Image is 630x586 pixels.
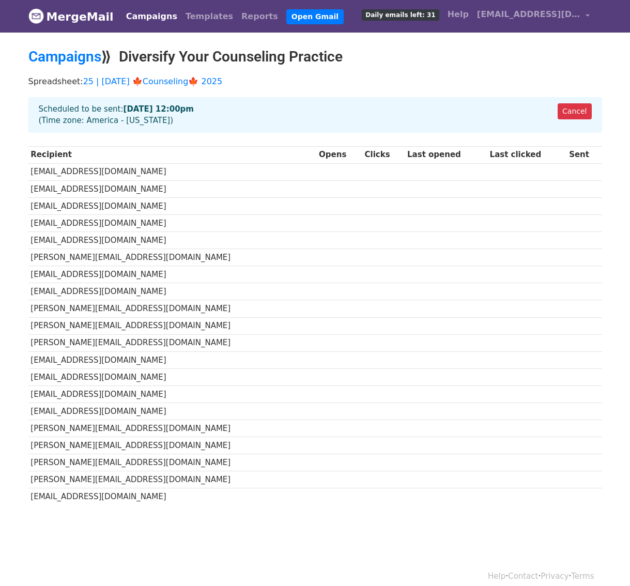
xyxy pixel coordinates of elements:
[28,334,317,351] td: [PERSON_NAME][EMAIL_ADDRESS][DOMAIN_NAME]
[28,146,317,163] th: Recipient
[28,368,317,385] td: [EMAIL_ADDRESS][DOMAIN_NAME]
[28,385,317,403] td: [EMAIL_ADDRESS][DOMAIN_NAME]
[558,103,591,119] a: Cancel
[508,572,538,581] a: Contact
[28,317,317,334] td: [PERSON_NAME][EMAIL_ADDRESS][DOMAIN_NAME]
[28,97,602,133] div: Scheduled to be sent: (Time zone: America - [US_STATE])
[28,232,317,249] td: [EMAIL_ADDRESS][DOMAIN_NAME]
[362,9,439,21] span: Daily emails left: 31
[28,403,317,420] td: [EMAIL_ADDRESS][DOMAIN_NAME]
[316,146,362,163] th: Opens
[124,104,194,114] strong: [DATE] 12:00pm
[28,197,317,214] td: [EMAIL_ADDRESS][DOMAIN_NAME]
[487,146,567,163] th: Last clicked
[28,300,317,317] td: [PERSON_NAME][EMAIL_ADDRESS][DOMAIN_NAME]
[488,572,505,581] a: Help
[571,572,594,581] a: Terms
[28,420,317,437] td: [PERSON_NAME][EMAIL_ADDRESS][DOMAIN_NAME]
[83,76,223,86] a: 25 | [DATE] 🍁Counseling🍁 2025
[28,283,317,300] td: [EMAIL_ADDRESS][DOMAIN_NAME]
[237,6,282,27] a: Reports
[28,488,317,505] td: [EMAIL_ADDRESS][DOMAIN_NAME]
[28,266,317,283] td: [EMAIL_ADDRESS][DOMAIN_NAME]
[28,180,317,197] td: [EMAIL_ADDRESS][DOMAIN_NAME]
[28,163,317,180] td: [EMAIL_ADDRESS][DOMAIN_NAME]
[28,437,317,454] td: [PERSON_NAME][EMAIL_ADDRESS][DOMAIN_NAME]
[566,146,602,163] th: Sent
[28,48,602,66] h2: ⟫ Diversify Your Counseling Practice
[28,214,317,232] td: [EMAIL_ADDRESS][DOMAIN_NAME]
[28,6,114,27] a: MergeMail
[362,146,405,163] th: Clicks
[473,4,594,28] a: [EMAIL_ADDRESS][DOMAIN_NAME]
[405,146,487,163] th: Last opened
[358,4,443,25] a: Daily emails left: 31
[541,572,568,581] a: Privacy
[28,454,317,471] td: [PERSON_NAME][EMAIL_ADDRESS][DOMAIN_NAME]
[443,4,473,25] a: Help
[28,351,317,368] td: [EMAIL_ADDRESS][DOMAIN_NAME]
[477,8,580,21] span: [EMAIL_ADDRESS][DOMAIN_NAME]
[28,48,101,65] a: Campaigns
[122,6,181,27] a: Campaigns
[28,471,317,488] td: [PERSON_NAME][EMAIL_ADDRESS][DOMAIN_NAME]
[181,6,237,27] a: Templates
[286,9,344,24] a: Open Gmail
[28,76,602,87] p: Spreadsheet:
[28,249,317,266] td: [PERSON_NAME][EMAIL_ADDRESS][DOMAIN_NAME]
[28,8,44,24] img: MergeMail logo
